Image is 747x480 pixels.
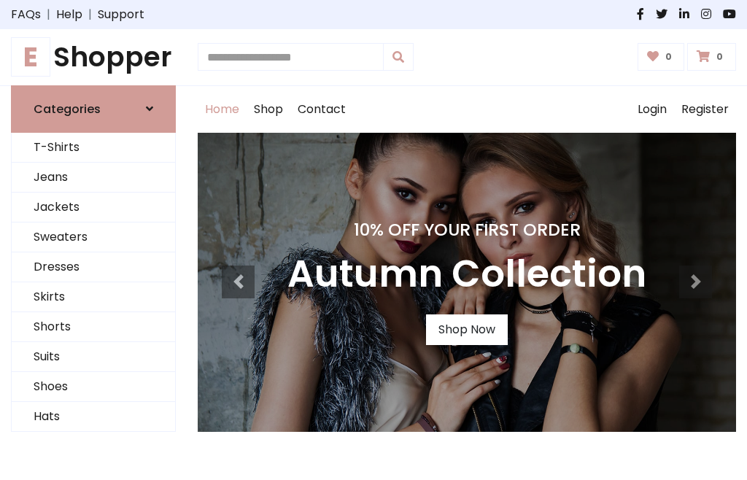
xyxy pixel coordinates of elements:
a: 0 [687,43,736,71]
a: Home [198,86,247,133]
h6: Categories [34,102,101,116]
a: Help [56,6,82,23]
h3: Autumn Collection [287,252,646,297]
a: Jackets [12,193,175,222]
a: Shorts [12,312,175,342]
span: E [11,37,50,77]
a: Sweaters [12,222,175,252]
a: T-Shirts [12,133,175,163]
a: Dresses [12,252,175,282]
h4: 10% Off Your First Order [287,220,646,240]
a: Register [674,86,736,133]
span: 0 [713,50,727,63]
span: 0 [662,50,676,63]
a: Skirts [12,282,175,312]
a: Shop Now [426,314,508,345]
a: EShopper [11,41,176,74]
a: Shop [247,86,290,133]
a: FAQs [11,6,41,23]
a: Jeans [12,163,175,193]
span: | [82,6,98,23]
a: Support [98,6,144,23]
a: Contact [290,86,353,133]
span: | [41,6,56,23]
a: Shoes [12,372,175,402]
a: Hats [12,402,175,432]
a: 0 [638,43,685,71]
h1: Shopper [11,41,176,74]
a: Login [630,86,674,133]
a: Categories [11,85,176,133]
a: Suits [12,342,175,372]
